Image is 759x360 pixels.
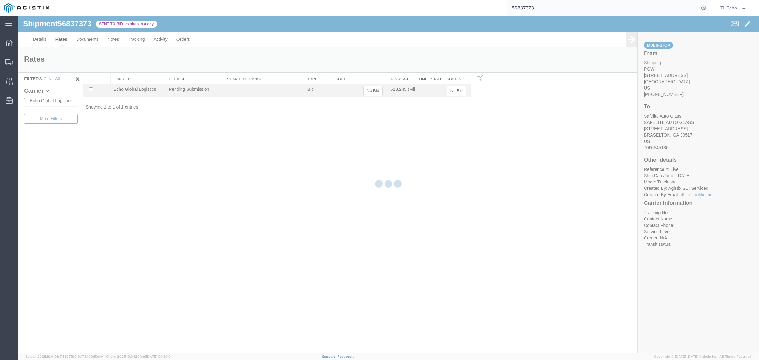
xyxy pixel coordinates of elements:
[718,4,737,11] span: LTL Echo
[322,355,338,358] a: Support
[146,355,172,358] span: [DATE] 09:39:01
[507,0,699,16] input: Search for shipment number, reference number
[77,355,103,358] span: [DATE] 09:50:40
[25,355,103,358] span: Server: 2025.19.0-91c74307f99
[106,355,172,358] span: Client: 2025.19.0-129fbcf
[337,355,354,358] a: Feedback
[654,354,751,359] span: Copyright © [DATE]-[DATE] Agistix Inc., All Rights Reserved
[4,3,49,13] img: logo
[718,4,750,12] button: LTL Echo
